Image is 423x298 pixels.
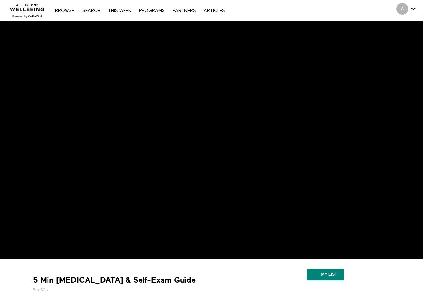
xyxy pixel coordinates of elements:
h5: 5m 50s [33,287,253,293]
button: My list [307,269,344,280]
strong: 5 Min [MEDICAL_DATA] & Self-Exam Guide [33,275,196,285]
a: PROGRAMS [136,9,168,13]
a: THIS WEEK [105,9,134,13]
nav: Primary [52,7,228,14]
a: Browse [52,9,78,13]
a: Search [79,9,104,13]
a: PARTNERS [169,9,199,13]
a: ARTICLES [201,9,228,13]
